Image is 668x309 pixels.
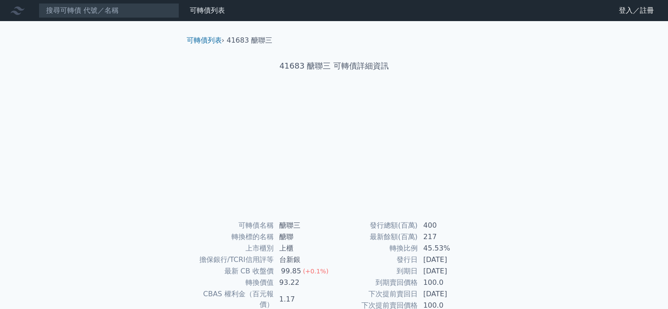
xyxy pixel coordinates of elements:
[418,254,478,265] td: [DATE]
[227,35,272,46] li: 41683 醣聯三
[190,277,274,288] td: 轉換價值
[334,277,418,288] td: 到期賣回價格
[180,60,489,72] h1: 41683 醣聯三 可轉債詳細資訊
[334,254,418,265] td: 發行日
[279,266,303,276] div: 99.85
[190,231,274,243] td: 轉換標的名稱
[190,254,274,265] td: 擔保銀行/TCRI信用評等
[334,220,418,231] td: 發行總額(百萬)
[303,268,329,275] span: (+0.1%)
[274,243,334,254] td: 上櫃
[418,265,478,277] td: [DATE]
[187,36,222,44] a: 可轉債列表
[334,231,418,243] td: 最新餘額(百萬)
[334,243,418,254] td: 轉換比例
[274,231,334,243] td: 醣聯
[418,231,478,243] td: 217
[274,254,334,265] td: 台新銀
[334,288,418,300] td: 下次提前賣回日
[334,265,418,277] td: 到期日
[274,220,334,231] td: 醣聯三
[190,243,274,254] td: 上市櫃別
[418,220,478,231] td: 400
[190,265,274,277] td: 最新 CB 收盤價
[190,6,225,15] a: 可轉債列表
[418,288,478,300] td: [DATE]
[418,243,478,254] td: 45.53%
[274,277,334,288] td: 93.22
[418,277,478,288] td: 100.0
[39,3,179,18] input: 搜尋可轉債 代號／名稱
[190,220,274,231] td: 可轉債名稱
[187,35,224,46] li: ›
[612,4,661,18] a: 登入／註冊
